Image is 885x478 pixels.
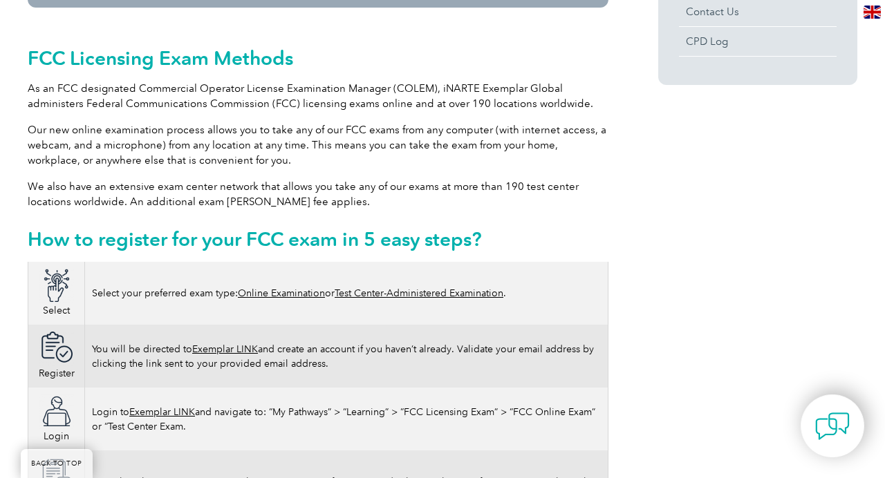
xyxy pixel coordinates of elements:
a: Test Center-Administered Examination [335,287,503,299]
td: Login [28,388,85,450]
td: You will be directed to and create an account if you haven’t already. Validate your email address... [85,325,608,388]
img: en [864,6,881,19]
a: Exemplar LINK [129,406,195,418]
a: Exemplar LINK [192,343,258,355]
a: BACK TO TOP [21,449,93,478]
p: We also have an extensive exam center network that allows you take any of our exams at more than ... [28,179,608,209]
img: contact-chat.png [815,409,850,443]
td: Register [28,325,85,388]
a: Online Examination [238,287,325,299]
h2: How to register for your FCC exam in 5 easy steps? [28,228,608,250]
p: Our new online examination process allows you to take any of our FCC exams from any computer (wit... [28,122,608,168]
h2: FCC Licensing Exam Methods [28,47,608,69]
td: Select [28,262,85,325]
td: Select your preferred exam type: or . [85,262,608,325]
p: As an FCC designated Commercial Operator License Examination Manager (COLEM), iNARTE Exemplar Glo... [28,81,608,111]
td: Login to and navigate to: “My Pathways” > “Learning” > “FCC Licensing Exam” > “FCC Online Exam” o... [85,388,608,450]
a: CPD Log [679,27,837,56]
